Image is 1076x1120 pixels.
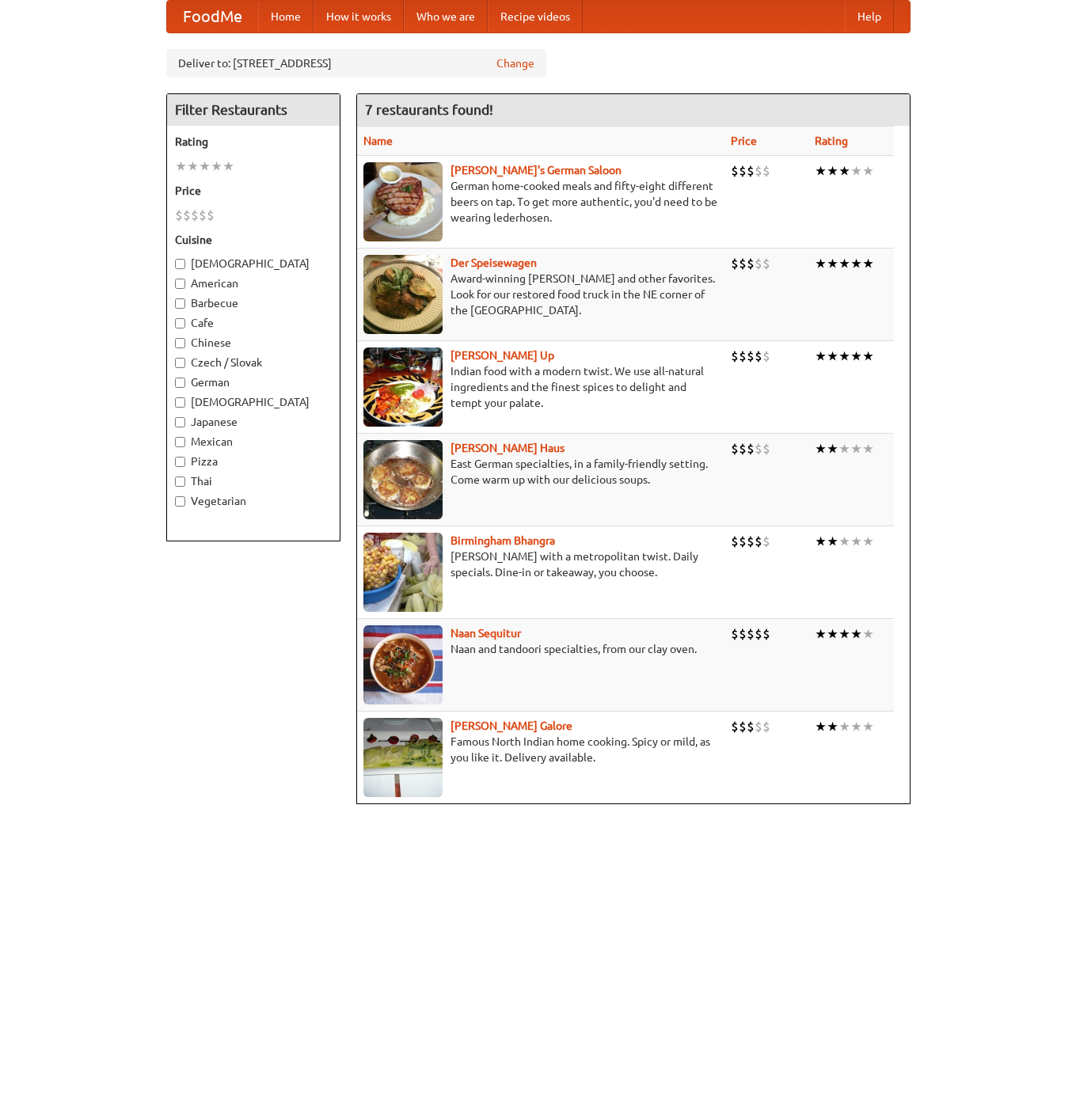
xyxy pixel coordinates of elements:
[862,440,874,457] li: ★
[731,625,739,643] li: $
[211,158,222,175] li: ★
[850,718,862,735] li: ★
[496,55,534,71] a: Change
[739,533,747,550] li: $
[762,440,770,457] li: $
[199,207,207,224] li: $
[731,135,757,147] a: Price
[827,255,838,272] li: ★
[175,374,332,390] label: German
[762,347,770,365] li: $
[838,255,850,272] li: ★
[862,255,874,272] li: ★
[258,1,314,32] a: Home
[363,718,443,797] img: currygalore.jpg
[815,162,827,180] li: ★
[838,625,850,643] li: ★
[363,641,718,657] p: Naan and tandoori specialties, from our clay oven.
[175,394,332,410] label: [DEMOGRAPHIC_DATA]
[175,207,183,224] li: $
[862,718,874,735] li: ★
[762,718,770,735] li: $
[755,440,762,457] li: $
[175,183,332,199] h5: Price
[175,378,185,388] input: German
[451,164,622,177] a: [PERSON_NAME]'s German Saloon
[363,363,718,411] p: Indian food with a modern twist. We use all-natural ingredients and the finest spices to delight ...
[314,1,404,32] a: How it works
[762,255,770,272] li: $
[747,625,755,643] li: $
[838,347,850,365] li: ★
[175,358,185,368] input: Czech / Slovak
[739,255,747,272] li: $
[827,162,838,180] li: ★
[175,134,332,150] h5: Rating
[755,718,762,735] li: $
[731,255,739,272] li: $
[747,347,755,365] li: $
[747,533,755,550] li: $
[850,347,862,365] li: ★
[747,440,755,457] li: $
[827,533,838,550] li: ★
[175,338,185,348] input: Chinese
[207,207,215,224] li: $
[222,158,234,175] li: ★
[175,473,332,489] label: Thai
[451,534,555,547] a: Birmingham Bhangra
[175,493,332,509] label: Vegetarian
[755,162,762,180] li: $
[850,440,862,457] li: ★
[175,496,185,507] input: Vegetarian
[739,440,747,457] li: $
[850,533,862,550] li: ★
[363,178,718,226] p: German home-cooked meals and fifty-eight different beers on tap. To get more authentic, you'd nee...
[451,256,537,269] a: Der Speisewagen
[363,456,718,488] p: East German specialties, in a family-friendly setting. Come warm up with our delicious soups.
[850,625,862,643] li: ★
[167,94,340,126] h4: Filter Restaurants
[183,207,191,224] li: $
[827,625,838,643] li: ★
[404,1,488,32] a: Who we are
[862,162,874,180] li: ★
[167,1,258,32] a: FoodMe
[755,533,762,550] li: $
[815,718,827,735] li: ★
[363,440,443,519] img: kohlhaus.jpg
[175,417,185,427] input: Japanese
[175,275,332,291] label: American
[175,232,332,248] h5: Cuisine
[755,625,762,643] li: $
[815,440,827,457] li: ★
[762,162,770,180] li: $
[838,718,850,735] li: ★
[175,434,332,450] label: Mexican
[175,259,185,269] input: [DEMOGRAPHIC_DATA]
[827,718,838,735] li: ★
[850,162,862,180] li: ★
[191,207,199,224] li: $
[451,719,572,732] a: [PERSON_NAME] Galore
[739,162,747,180] li: $
[862,533,874,550] li: ★
[451,349,554,362] b: [PERSON_NAME] Up
[175,414,332,430] label: Japanese
[451,627,521,640] a: Naan Sequitur
[731,533,739,550] li: $
[739,347,747,365] li: $
[762,625,770,643] li: $
[175,318,185,328] input: Cafe
[731,162,739,180] li: $
[762,533,770,550] li: $
[747,718,755,735] li: $
[731,440,739,457] li: $
[175,295,332,311] label: Barbecue
[363,255,443,334] img: speisewagen.jpg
